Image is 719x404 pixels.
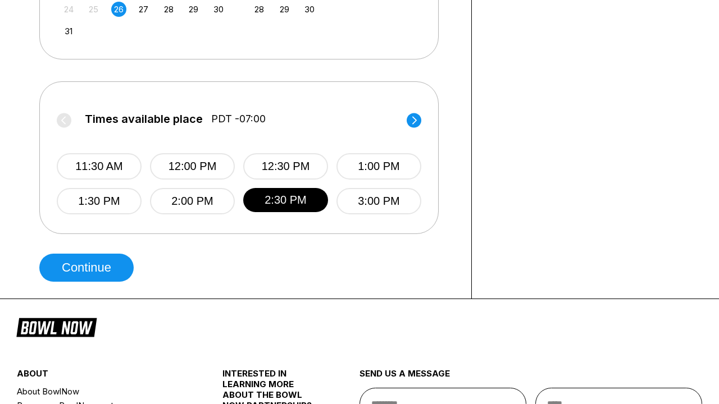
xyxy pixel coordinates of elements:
[86,2,101,17] div: Not available Monday, August 25th, 2025
[150,153,235,180] button: 12:00 PM
[336,153,421,180] button: 1:00 PM
[57,188,142,214] button: 1:30 PM
[150,188,235,214] button: 2:00 PM
[57,153,142,180] button: 11:30 AM
[85,113,203,125] span: Times available place
[136,2,151,17] div: Choose Wednesday, August 27th, 2025
[243,153,328,180] button: 12:30 PM
[61,24,76,39] div: Choose Sunday, August 31st, 2025
[277,2,292,17] div: Choose Monday, September 29th, 2025
[186,2,201,17] div: Choose Friday, August 29th, 2025
[61,2,76,17] div: Not available Sunday, August 24th, 2025
[211,113,266,125] span: PDT -07:00
[17,368,188,384] div: about
[302,2,317,17] div: Choose Tuesday, September 30th, 2025
[211,2,226,17] div: Choose Saturday, August 30th, 2025
[336,188,421,214] button: 3:00 PM
[243,188,328,212] button: 2:30 PM
[161,2,176,17] div: Choose Thursday, August 28th, 2025
[17,384,188,398] a: About BowlNow
[359,368,702,388] div: send us a message
[252,2,267,17] div: Choose Sunday, September 28th, 2025
[111,2,126,17] div: Choose Tuesday, August 26th, 2025
[39,254,134,282] button: Continue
